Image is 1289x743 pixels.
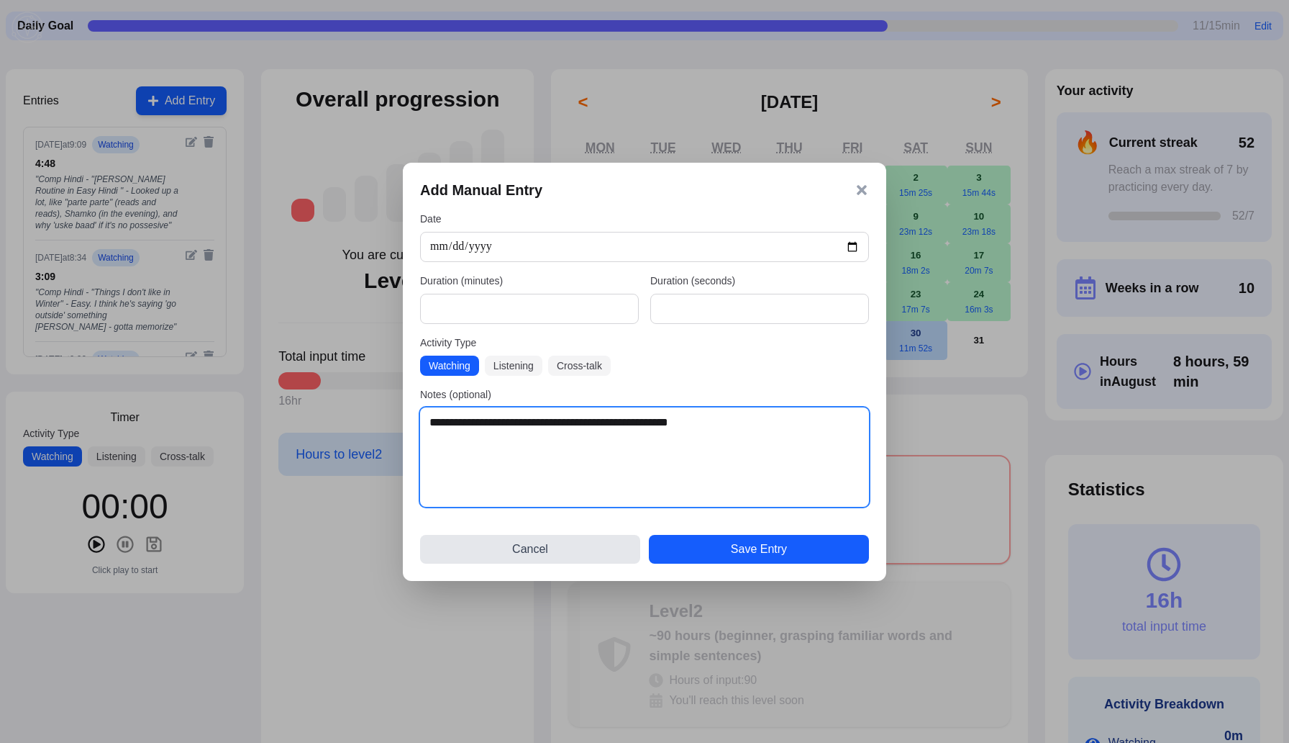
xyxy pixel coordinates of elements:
button: Watching [420,356,479,376]
button: Listening [485,356,542,376]
label: Duration (minutes) [420,274,639,288]
button: Save Entry [649,535,869,564]
label: Duration (seconds) [650,274,869,288]
button: Cancel [420,535,640,564]
h3: Add Manual Entry [420,180,542,200]
label: Activity Type [420,336,869,350]
button: Cross-talk [548,356,611,376]
label: Date [420,212,869,226]
label: Notes (optional) [420,387,869,402]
